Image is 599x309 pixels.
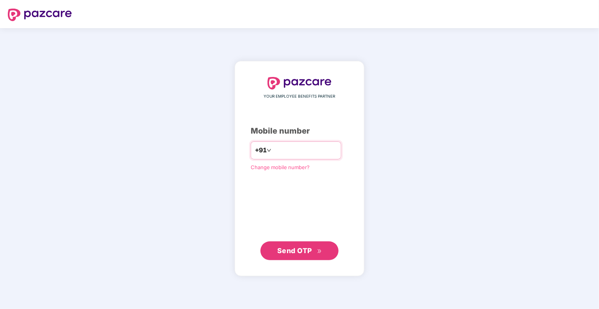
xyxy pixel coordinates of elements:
[260,241,339,260] button: Send OTPdouble-right
[277,246,312,255] span: Send OTP
[255,145,267,155] span: +91
[264,93,335,100] span: YOUR EMPLOYEE BENEFITS PARTNER
[8,9,72,21] img: logo
[317,249,322,254] span: double-right
[267,148,271,153] span: down
[251,125,348,137] div: Mobile number
[251,164,310,170] a: Change mobile number?
[267,77,332,89] img: logo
